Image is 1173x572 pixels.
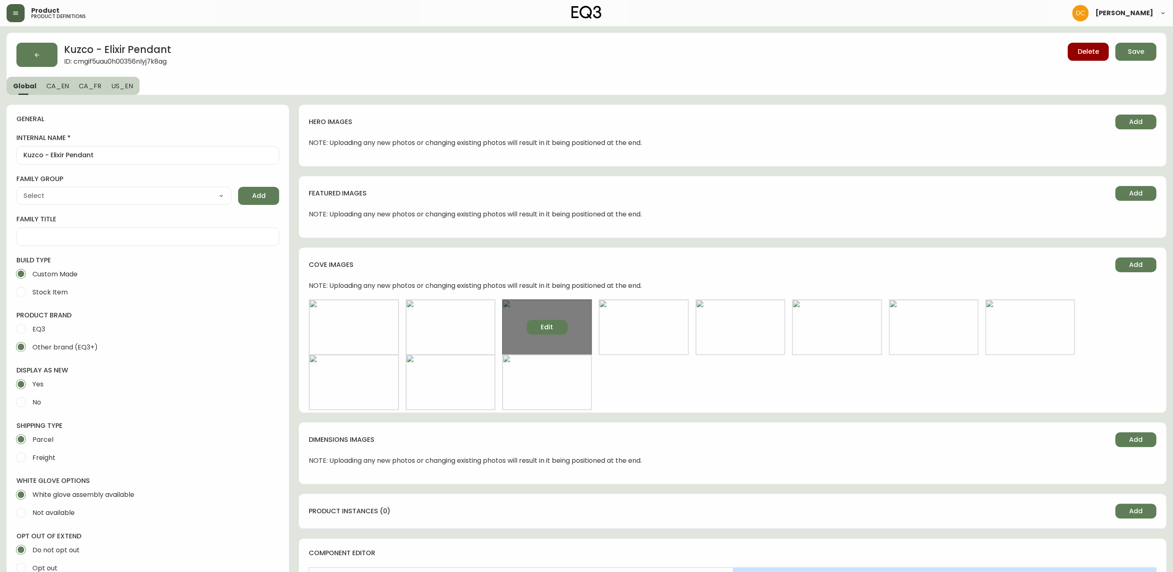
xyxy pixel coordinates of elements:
button: Add [1116,432,1157,447]
h4: product brand [16,311,279,320]
span: Product [31,7,60,14]
span: Yes [32,380,44,388]
h4: cove images [309,260,1109,269]
h5: product definitions [31,14,86,19]
span: Do not opt out [32,546,80,554]
span: EQ3 [32,325,45,333]
span: Add [1129,507,1143,516]
label: family title [16,215,279,224]
img: 7eb451d6983258353faa3212700b340b [1072,5,1089,21]
h4: shipping type [16,421,279,430]
span: Freight [32,453,55,462]
label: internal name [16,133,279,142]
button: Add [1116,504,1157,519]
h2: Kuzco - Elixir Pendant [64,43,171,58]
span: CA_FR [79,82,101,90]
h4: hero images [309,117,1109,126]
span: CA_EN [46,82,69,90]
span: NOTE: Uploading any new photos or changing existing photos will result in it being positioned at ... [309,457,642,464]
button: Add [1116,115,1157,129]
span: Parcel [32,435,53,444]
h4: build type [16,256,279,265]
span: Global [13,82,37,90]
span: Add [1129,189,1143,198]
button: Delete [1068,43,1109,61]
span: Add [252,191,266,200]
span: NOTE: Uploading any new photos or changing existing photos will result in it being positioned at ... [309,211,642,218]
h4: featured images [309,189,1109,198]
span: Add [1129,260,1143,269]
button: Edit [527,320,568,335]
span: Not available [32,508,75,517]
label: family group [16,175,232,184]
span: NOTE: Uploading any new photos or changing existing photos will result in it being positioned at ... [309,282,642,289]
button: Add [1116,257,1157,272]
h4: general [16,115,273,124]
button: Add [238,187,279,205]
h4: component editor [309,549,1150,558]
span: Other brand (EQ3+) [32,343,98,351]
span: No [32,398,41,407]
span: Delete [1078,47,1099,56]
span: Save [1128,47,1144,56]
span: NOTE: Uploading any new photos or changing existing photos will result in it being positioned at ... [309,139,642,147]
h4: opt out of extend [16,532,279,541]
span: ID: cmgif5uau0h00356nlyj7k8ag [64,58,171,67]
h4: display as new [16,366,279,375]
h4: product instances (0) [309,507,1109,516]
span: White glove assembly available [32,490,134,499]
button: Add [1116,186,1157,201]
button: Save [1116,43,1157,61]
span: Add [1129,435,1143,444]
span: [PERSON_NAME] [1095,10,1153,16]
span: US_EN [111,82,133,90]
span: Custom Made [32,270,78,278]
span: Add [1129,117,1143,126]
h4: white glove options [16,476,279,485]
span: Edit [541,323,553,332]
span: Stock Item [32,288,68,296]
img: logo [572,6,602,19]
h4: dimensions images [309,435,1109,444]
